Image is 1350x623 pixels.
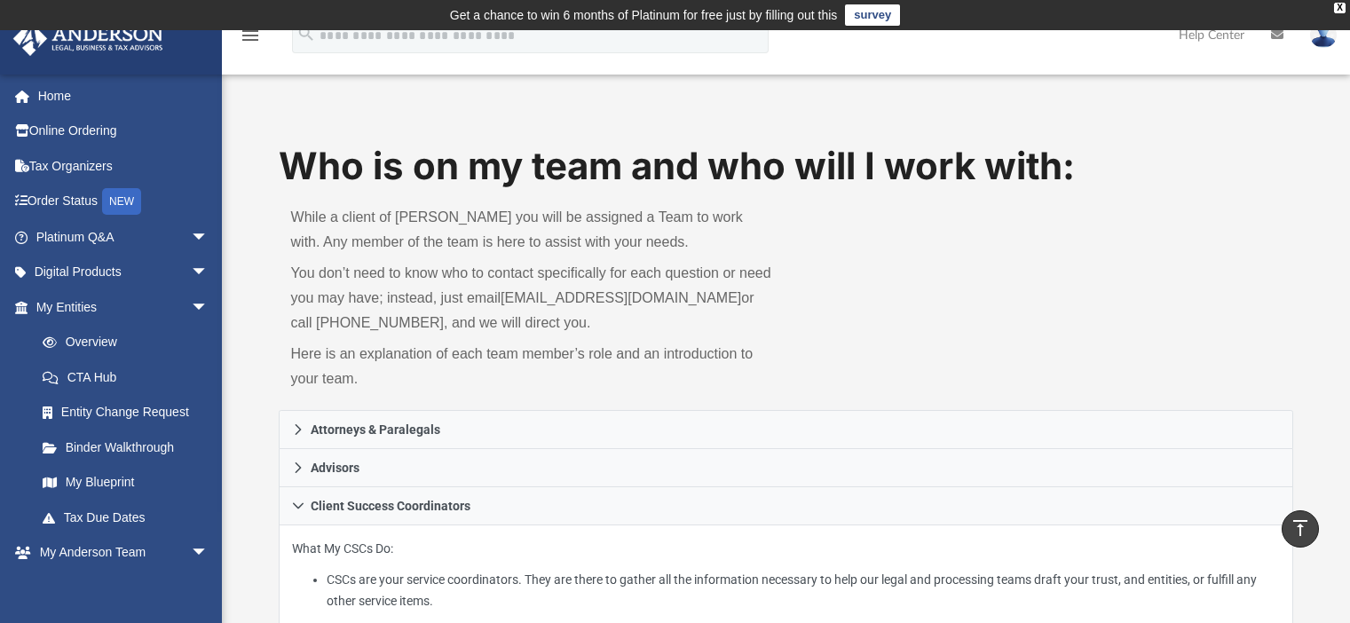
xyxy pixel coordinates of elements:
h1: Who is on my team and who will I work with: [279,140,1294,193]
a: [EMAIL_ADDRESS][DOMAIN_NAME] [501,290,741,305]
a: My Entitiesarrow_drop_down [12,289,235,325]
span: Advisors [311,461,359,474]
a: Client Success Coordinators [279,487,1294,525]
a: Digital Productsarrow_drop_down [12,255,235,290]
a: My Blueprint [25,465,226,501]
li: CSCs are your service coordinators. They are there to gather all the information necessary to hel... [327,569,1281,612]
a: Binder Walkthrough [25,430,235,465]
div: NEW [102,188,141,215]
div: Get a chance to win 6 months of Platinum for free just by filling out this [450,4,838,26]
a: Platinum Q&Aarrow_drop_down [12,219,235,255]
i: search [296,24,316,43]
i: menu [240,25,261,46]
i: vertical_align_top [1290,517,1311,539]
a: survey [845,4,900,26]
a: Overview [25,325,235,360]
p: While a client of [PERSON_NAME] you will be assigned a Team to work with. Any member of the team ... [291,205,774,255]
p: You don’t need to know who to contact specifically for each question or need you may have; instea... [291,261,774,335]
a: menu [240,34,261,46]
a: Tax Organizers [12,148,235,184]
a: Attorneys & Paralegals [279,410,1294,449]
a: Entity Change Request [25,395,235,430]
span: arrow_drop_down [191,255,226,291]
span: arrow_drop_down [191,535,226,572]
div: close [1334,3,1346,13]
img: Anderson Advisors Platinum Portal [8,21,169,56]
a: CTA Hub [25,359,235,395]
a: My Anderson Teamarrow_drop_down [12,535,226,571]
a: vertical_align_top [1282,510,1319,548]
a: Tax Due Dates [25,500,235,535]
a: Advisors [279,449,1294,487]
img: User Pic [1310,22,1337,48]
span: arrow_drop_down [191,219,226,256]
a: Online Ordering [12,114,235,149]
p: What My CSCs Do: [292,538,1281,612]
span: arrow_drop_down [191,289,226,326]
a: Home [12,78,235,114]
span: Client Success Coordinators [311,500,470,512]
a: Order StatusNEW [12,184,235,220]
p: Here is an explanation of each team member’s role and an introduction to your team. [291,342,774,391]
span: Attorneys & Paralegals [311,423,440,436]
